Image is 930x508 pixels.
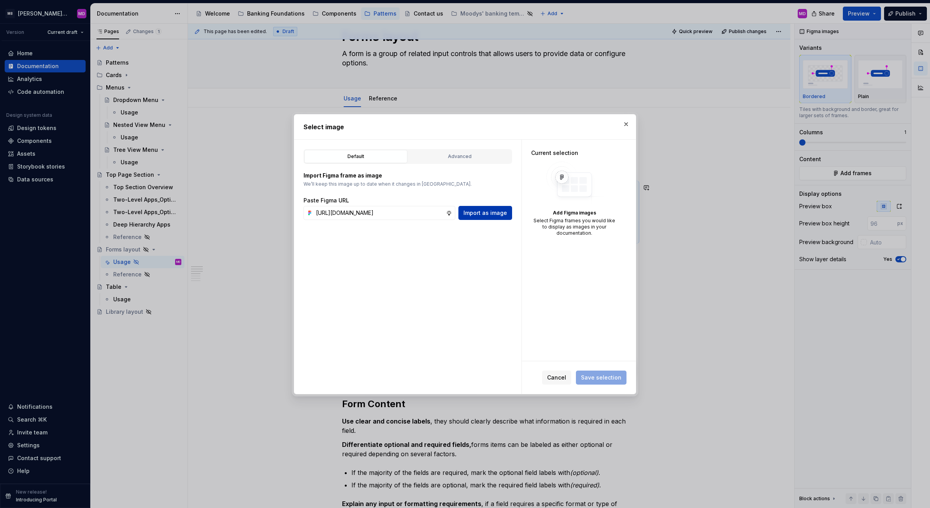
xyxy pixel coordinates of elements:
label: Paste Figma URL [304,197,349,204]
div: Advanced [411,153,509,160]
span: Cancel [547,374,566,381]
div: Add Figma images [531,210,618,216]
p: We’ll keep this image up to date when it changes in [GEOGRAPHIC_DATA]. [304,181,512,187]
h2: Select image [304,122,626,132]
div: Select Figma frames you would like to display as images in your documentation. [531,218,618,236]
button: Cancel [542,371,571,385]
div: Current selection [531,149,618,157]
div: Default [307,153,405,160]
button: Import as image [458,206,512,220]
input: https://figma.com/file... [313,206,446,220]
span: Import as image [463,209,507,217]
p: Import Figma frame as image [304,172,512,179]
